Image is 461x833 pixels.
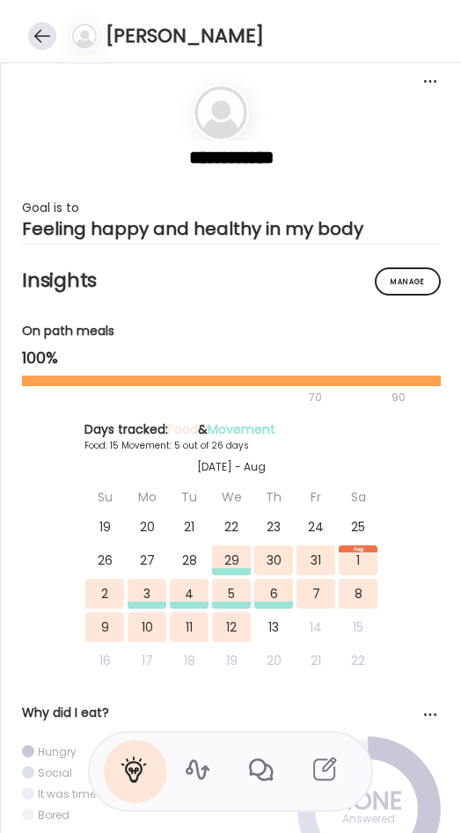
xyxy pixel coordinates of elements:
[170,612,209,642] div: 11
[254,512,293,542] div: 23
[296,545,335,575] div: 31
[85,482,124,512] div: Su
[85,612,124,642] div: 9
[208,420,275,438] span: Movement
[375,267,441,296] div: Manage
[339,579,377,609] div: 8
[339,646,377,676] div: 22
[390,387,407,408] div: 90
[254,545,293,575] div: 30
[170,646,209,676] div: 18
[22,218,441,239] div: Feeling happy and healthy in my body
[22,347,441,369] div: 100%
[212,646,251,676] div: 19
[296,612,335,642] div: 14
[38,786,96,801] div: It was time
[212,612,251,642] div: 12
[339,545,377,552] div: Aug
[22,387,386,408] div: 70
[106,22,264,49] h4: [PERSON_NAME]
[72,24,97,48] img: bg-avatar-default.svg
[22,704,441,722] div: Why did I eat?
[170,482,209,512] div: Tu
[339,512,377,542] div: 25
[84,459,378,475] div: [DATE] - Aug
[85,512,124,542] div: 19
[325,808,413,829] div: Answered
[128,612,166,642] div: 10
[128,579,166,609] div: 3
[254,482,293,512] div: Th
[170,579,209,609] div: 4
[296,512,335,542] div: 24
[254,612,293,642] div: 13
[170,512,209,542] div: 21
[84,439,378,452] div: Food: 15 Movement: 5 out of 26 days
[38,744,77,759] div: Hungry
[85,545,124,575] div: 26
[85,579,124,609] div: 2
[128,646,166,676] div: 17
[128,512,166,542] div: 20
[339,612,377,642] div: 15
[212,512,251,542] div: 22
[38,765,72,780] div: Social
[296,579,335,609] div: 7
[325,791,413,812] div: NONE
[22,267,441,294] h2: Insights
[38,807,70,822] div: Bored
[212,545,251,575] div: 29
[84,420,378,439] div: Days tracked: &
[170,545,209,575] div: 28
[194,86,247,139] img: bg-avatar-default.svg
[339,545,377,575] div: 1
[212,579,251,609] div: 5
[254,579,293,609] div: 6
[254,646,293,676] div: 20
[168,420,198,438] span: Food
[85,646,124,676] div: 16
[296,646,335,676] div: 21
[22,197,441,218] div: Goal is to
[128,545,166,575] div: 27
[212,482,251,512] div: We
[339,482,377,512] div: Sa
[128,482,166,512] div: Mo
[296,482,335,512] div: Fr
[22,322,441,340] div: On path meals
